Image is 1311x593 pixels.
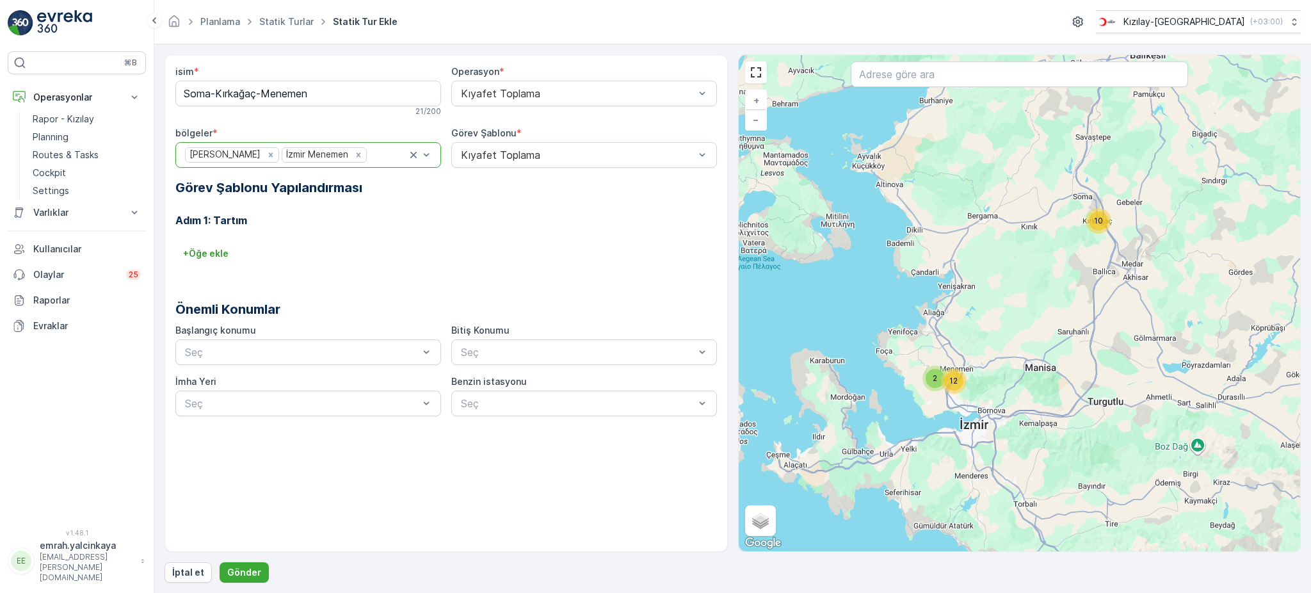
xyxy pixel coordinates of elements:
[33,113,94,126] p: Rapor - Kızılay
[33,206,120,219] p: Varlıklar
[742,535,784,551] a: Open this area in Google Maps (opens a new window)
[8,10,33,36] img: logo
[40,539,134,552] p: emrah.yalcinkaya
[40,552,134,583] p: [EMAIL_ADDRESS][PERSON_NAME][DOMAIN_NAME]
[461,396,695,411] p: Seç
[8,236,146,262] a: Kullanıcılar
[1096,10,1301,33] button: Kızılay-[GEOGRAPHIC_DATA](+03:00)
[351,149,366,161] div: Remove İzmir Menemen
[200,16,240,27] a: Planlama
[33,184,69,197] p: Settings
[746,507,775,535] a: Layers
[175,213,717,228] h3: Adım 1: Tartım
[8,288,146,313] a: Raporlar
[28,128,146,146] a: Planning
[175,243,236,264] button: +Öğe ekle
[165,562,212,583] button: İptal et
[28,146,146,164] a: Routes & Tasks
[451,376,527,387] label: Benzin istasyonu
[33,131,68,143] p: Planning
[1250,17,1283,27] p: ( +03:00 )
[282,148,350,161] div: İzmir Menemen
[33,149,99,161] p: Routes & Tasks
[33,268,118,281] p: Olaylar
[11,551,31,571] div: EE
[922,366,948,391] div: 2
[941,368,967,394] div: 12
[28,182,146,200] a: Settings
[227,566,261,579] p: Gönder
[28,164,146,182] a: Cockpit
[451,66,499,77] label: Operasyon
[186,148,262,161] div: [PERSON_NAME]
[183,247,229,260] p: + Öğe ekle
[451,325,510,336] label: Bitiş Konumu
[1094,216,1103,225] span: 10
[172,566,204,579] p: İptal et
[175,127,213,138] label: bölgeler
[851,61,1188,87] input: Adrese göre ara
[746,63,766,82] a: View Fullscreen
[1096,15,1118,29] img: k%C4%B1z%C4%B1lay_jywRncg.png
[33,91,120,104] p: Operasyonlar
[8,262,146,288] a: Olaylar25
[1123,15,1245,28] p: Kızılay-[GEOGRAPHIC_DATA]
[33,294,141,307] p: Raporlar
[167,19,181,30] a: Ana Sayfa
[8,529,146,537] span: v 1.48.1
[175,66,194,77] label: isim
[330,15,400,28] span: Statik Tur Ekle
[742,535,784,551] img: Google
[175,178,717,197] h2: Görev Şablonu Yapılandırması
[220,562,269,583] button: Gönder
[8,85,146,110] button: Operasyonlar
[175,325,256,336] label: Başlangıç konumu
[33,320,141,332] p: Evraklar
[37,10,92,36] img: logo_light-DOdMpM7g.png
[129,270,138,280] p: 25
[746,110,766,129] a: Uzaklaştır
[33,243,141,256] p: Kullanıcılar
[753,95,759,106] span: +
[185,345,419,360] p: Seç
[949,376,958,386] span: 12
[259,16,314,27] a: Statik Turlar
[175,300,717,319] p: Önemli Konumlar
[1086,208,1111,234] div: 10
[8,313,146,339] a: Evraklar
[746,91,766,110] a: Yakınlaştır
[124,58,137,68] p: ⌘B
[461,345,695,360] p: Seç
[33,167,66,179] p: Cockpit
[933,373,937,383] span: 2
[753,114,759,125] span: −
[8,200,146,225] button: Varlıklar
[28,110,146,128] a: Rapor - Kızılay
[175,376,216,387] label: İmha Yeri
[264,149,278,161] div: Remove Manisa Kırkağaç
[185,396,419,411] p: Seç
[8,539,146,583] button: EEemrah.yalcinkaya[EMAIL_ADDRESS][PERSON_NAME][DOMAIN_NAME]
[415,106,441,117] p: 21 / 200
[451,127,517,138] label: Görev Şablonu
